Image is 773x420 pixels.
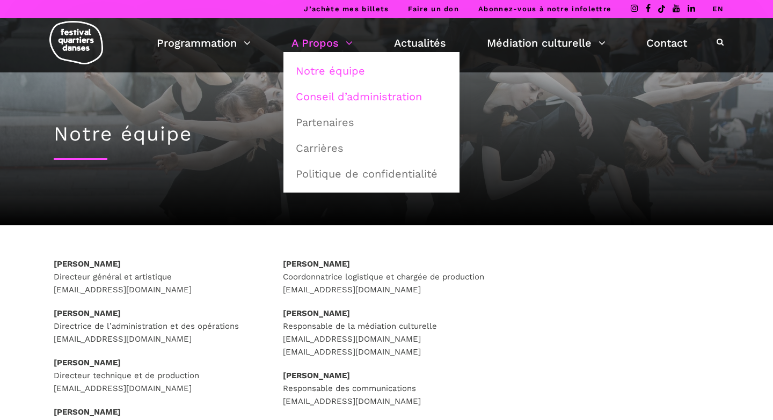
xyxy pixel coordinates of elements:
p: Responsable de la médiation culturelle [EMAIL_ADDRESS][DOMAIN_NAME] [EMAIL_ADDRESS][DOMAIN_NAME] [283,307,491,358]
a: Médiation culturelle [487,34,606,52]
p: Directeur général et artistique [EMAIL_ADDRESS][DOMAIN_NAME] [54,257,261,296]
a: J’achète mes billets [304,5,389,13]
a: A Propos [291,34,353,52]
a: Contact [646,34,687,52]
a: Partenaires [289,110,454,135]
a: Carrières [289,136,454,160]
p: Responsable des communications [EMAIL_ADDRESS][DOMAIN_NAME] [283,369,491,408]
strong: [PERSON_NAME] [54,308,121,318]
p: Directrice de l’administration et des opérations [EMAIL_ADDRESS][DOMAIN_NAME] [54,307,261,345]
a: Actualités [394,34,446,52]
a: Notre équipe [289,58,454,83]
p: Directeur technique et de production [EMAIL_ADDRESS][DOMAIN_NAME] [54,356,261,395]
h1: Notre équipe [54,122,719,146]
a: Faire un don [408,5,459,13]
a: Abonnez-vous à notre infolettre [478,5,611,13]
strong: [PERSON_NAME] [54,358,121,367]
a: Programmation [157,34,251,52]
img: logo-fqd-med [49,21,103,64]
a: EN [712,5,724,13]
strong: [PERSON_NAME] [54,407,121,417]
strong: [PERSON_NAME] [283,308,350,318]
a: Politique de confidentialité [289,161,454,186]
strong: [PERSON_NAME] [283,259,350,269]
strong: [PERSON_NAME] [54,259,121,269]
strong: [PERSON_NAME] [283,371,350,380]
a: Conseil d’administration [289,84,454,109]
p: Coordonnatrice logistique et chargée de production [EMAIL_ADDRESS][DOMAIN_NAME] [283,257,491,296]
